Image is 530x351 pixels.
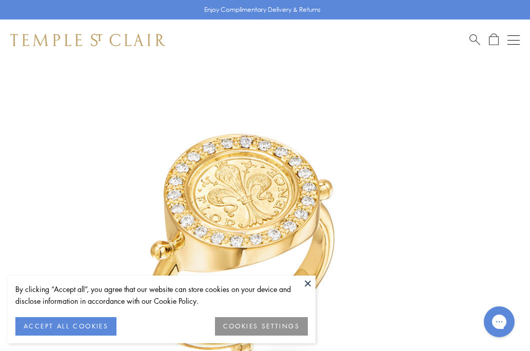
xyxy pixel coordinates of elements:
[215,317,308,336] button: COOKIES SETTINGS
[469,33,480,46] a: Search
[15,283,308,307] div: By clicking “Accept all”, you agree that our website can store cookies on your device and disclos...
[204,5,321,15] p: Enjoy Complimentary Delivery & Returns
[489,33,499,46] a: Open Shopping Bag
[15,317,116,336] button: ACCEPT ALL COOKIES
[479,303,520,341] iframe: Gorgias live chat messenger
[10,34,165,46] img: Temple St. Clair
[507,34,520,46] button: Open navigation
